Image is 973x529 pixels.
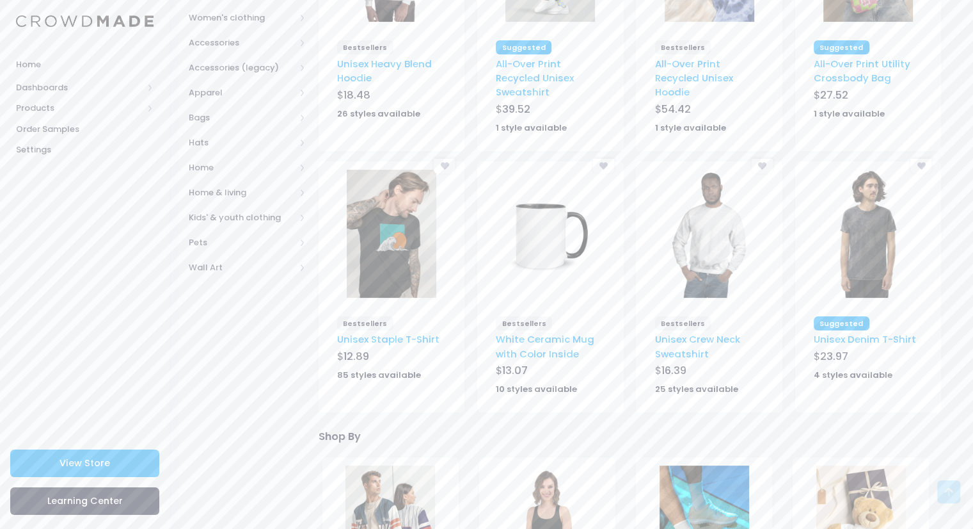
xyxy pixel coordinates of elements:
[655,332,740,360] a: Unisex Crew Neck Sweatshirt
[337,88,446,106] div: $
[189,37,295,49] span: Accessories
[814,316,869,330] span: Suggested
[189,111,295,124] span: Bags
[189,211,295,224] span: Kids' & youth clothing
[10,487,159,515] a: Learning Center
[820,349,848,364] span: 23.97
[502,102,530,117] span: 39.52
[337,57,432,85] a: Unisex Heavy Blend Hoodie
[661,363,686,378] span: 16.39
[10,450,159,477] a: View Store
[496,363,605,381] div: $
[814,40,869,54] span: Suggested
[337,349,446,367] div: $
[655,102,764,120] div: $
[661,102,691,117] span: 54.42
[820,88,848,102] span: 27.52
[344,88,370,102] span: 18.48
[16,15,154,28] img: Logo
[47,494,123,507] span: Learning Center
[496,122,567,134] strong: 1 style available
[189,236,295,249] span: Pets
[496,332,594,360] a: White Ceramic Mug with Color Inside
[59,457,110,469] span: View Store
[16,123,154,136] span: Order Samples
[16,143,154,156] span: Settings
[344,349,369,364] span: 12.89
[496,57,574,99] a: All-Over Print Recycled Unisex Sweatshirt
[16,58,154,71] span: Home
[814,349,922,367] div: $
[16,81,143,94] span: Dashboards
[189,61,295,74] span: Accessories (legacy)
[337,40,393,54] span: Bestsellers
[189,161,295,174] span: Home
[189,136,295,149] span: Hats
[337,316,393,330] span: Bestsellers
[655,122,726,134] strong: 1 style available
[319,423,942,444] div: Shop By
[814,88,922,106] div: $
[655,316,711,330] span: Bestsellers
[189,261,295,274] span: Wall Art
[189,12,295,24] span: Women's clothing
[496,383,577,395] strong: 10 styles available
[502,363,528,378] span: 13.07
[16,102,143,115] span: Products
[189,186,295,199] span: Home & living
[655,383,738,395] strong: 25 styles available
[814,369,892,381] strong: 4 styles available
[337,369,421,381] strong: 85 styles available
[655,363,764,381] div: $
[814,332,916,346] a: Unisex Denim T-Shirt
[655,57,733,99] a: All-Over Print Recycled Unisex Hoodie
[496,316,552,330] span: Bestsellers
[814,108,885,120] strong: 1 style available
[814,57,910,85] a: All-Over Print Utility Crossbody Bag
[655,40,711,54] span: Bestsellers
[496,40,551,54] span: Suggested
[337,108,420,120] strong: 26 styles available
[496,102,605,120] div: $
[189,86,295,99] span: Apparel
[337,332,439,346] a: Unisex Staple T-Shirt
